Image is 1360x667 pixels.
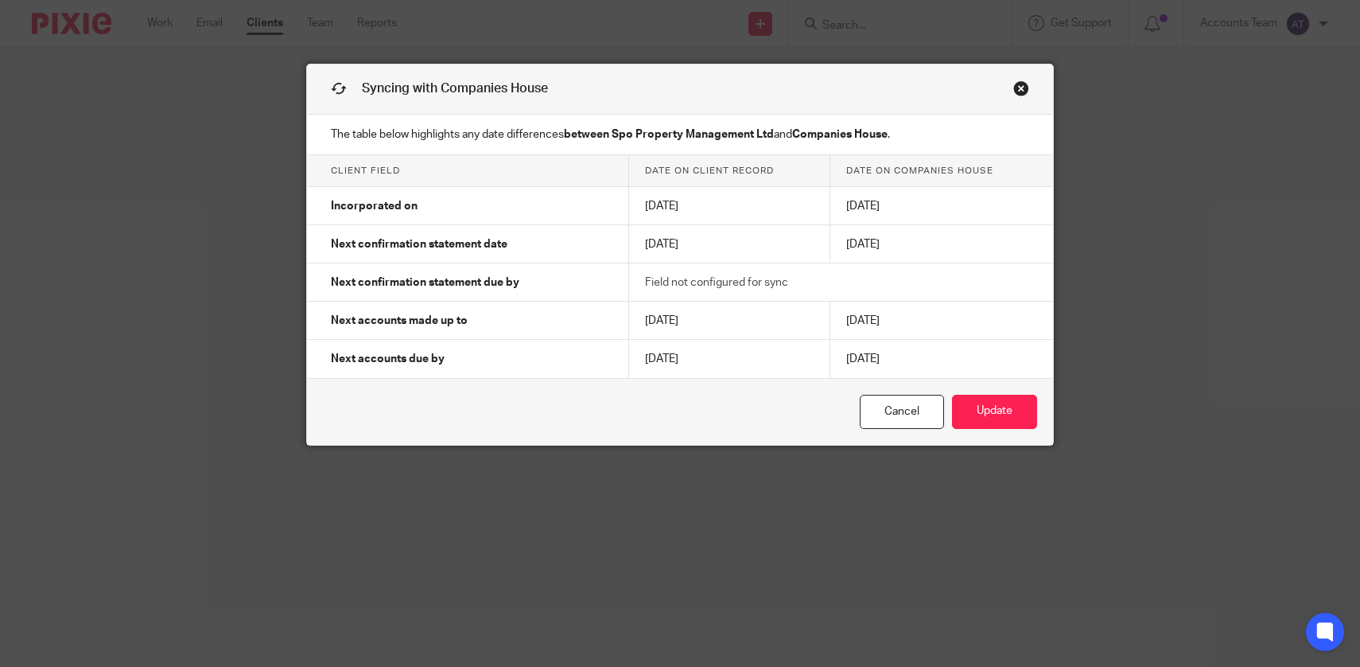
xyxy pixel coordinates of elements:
button: Update [952,395,1037,429]
th: Client field [307,155,629,187]
td: [DATE] [830,225,1053,263]
span: Syncing with Companies House [362,82,548,95]
td: [DATE] [629,225,830,263]
strong: Companies House [792,129,888,140]
td: Incorporated on [307,187,629,225]
strong: between Spo Property Management Ltd [564,129,774,140]
td: [DATE] [830,302,1053,340]
td: [DATE] [629,302,830,340]
th: Date on client record [629,155,830,187]
td: Next confirmation statement date [307,225,629,263]
p: The table below highlights any date differences and . [307,115,1054,155]
td: [DATE] [830,187,1053,225]
td: [DATE] [629,187,830,225]
a: Cancel [860,395,944,429]
td: Next confirmation statement due by [307,263,629,302]
td: [DATE] [830,340,1053,378]
td: [DATE] [629,340,830,378]
td: Field not configured for sync [629,263,1054,302]
a: Close this dialog window [1013,80,1029,102]
th: Date on Companies House [830,155,1053,187]
td: Next accounts made up to [307,302,629,340]
td: Next accounts due by [307,340,629,378]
